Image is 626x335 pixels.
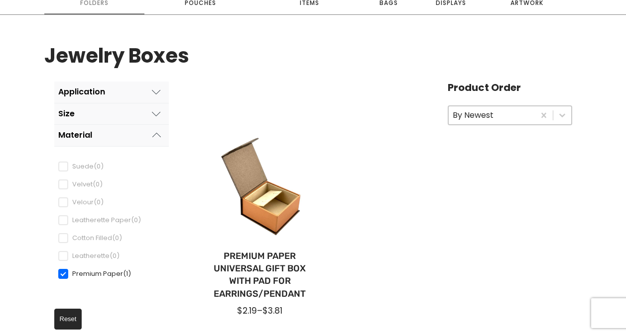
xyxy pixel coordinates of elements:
[58,197,141,207] div: Velour(0)
[58,87,105,96] div: Application
[58,162,141,171] div: Suede(0)
[58,109,75,118] div: Size
[54,309,82,330] button: Reset
[262,305,282,317] span: $3.81
[58,131,92,140] div: Material
[212,305,308,317] div: –
[68,269,141,279] span: Premium Paper
[58,215,141,225] div: Leatherette Paper(0)
[212,250,308,300] a: Premium Paper Universal Gift Box with Pad for Earrings/Pendant
[58,233,141,243] div: Cotton Filled(0)
[54,103,169,125] button: Size
[535,106,553,124] button: Clear
[54,125,169,146] button: Material
[58,251,141,261] div: Leatherette(0)
[448,82,572,93] h4: Product Order
[123,269,131,278] span: (1)
[54,82,169,103] button: Application
[237,305,257,317] span: $2.19
[553,106,571,124] button: Toggle List
[44,40,189,72] h1: Jewelry Boxes
[58,179,141,189] div: Velvet(0)
[58,269,141,279] div: Premium Paper(1)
